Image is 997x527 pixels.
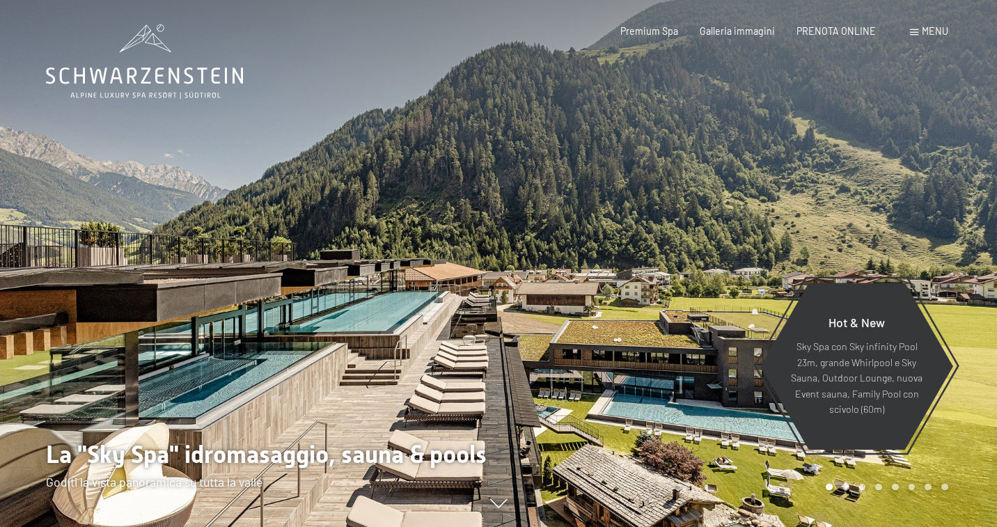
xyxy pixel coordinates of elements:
div: Carousel Pagination [821,484,948,491]
div: Carousel Page 6 [909,484,916,491]
div: Carousel Page 5 [892,484,899,491]
a: PRENOTA ONLINE [796,25,876,37]
span: Menu [922,25,948,37]
a: Hot & New Sky Spa con Sky infinity Pool 23m, grande Whirlpool e Sky Sauna, Outdoor Lounge, nuova ... [760,282,954,450]
a: Premium Spa [620,25,678,37]
div: Carousel Page 2 [842,484,849,491]
div: Carousel Page 8 [941,484,948,491]
p: Sky Spa con Sky infinity Pool 23m, grande Whirlpool e Sky Sauna, Outdoor Lounge, nuova Event saun... [790,339,923,418]
span: Hot & New [829,315,885,330]
a: Galleria immagini [700,25,775,37]
div: Carousel Page 1 (Current Slide) [826,484,833,491]
div: Carousel Page 7 [925,484,932,491]
div: Carousel Page 4 [875,484,882,491]
div: Carousel Page 3 [859,484,866,491]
